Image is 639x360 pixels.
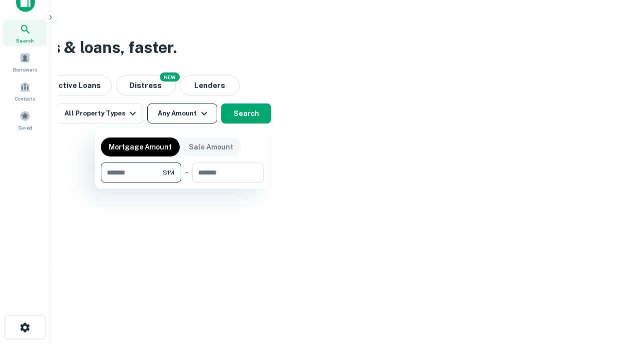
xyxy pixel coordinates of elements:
iframe: Chat Widget [589,280,639,328]
div: - [185,162,188,182]
p: Sale Amount [189,141,233,152]
span: $1M [163,168,174,177]
p: Mortgage Amount [109,141,172,152]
